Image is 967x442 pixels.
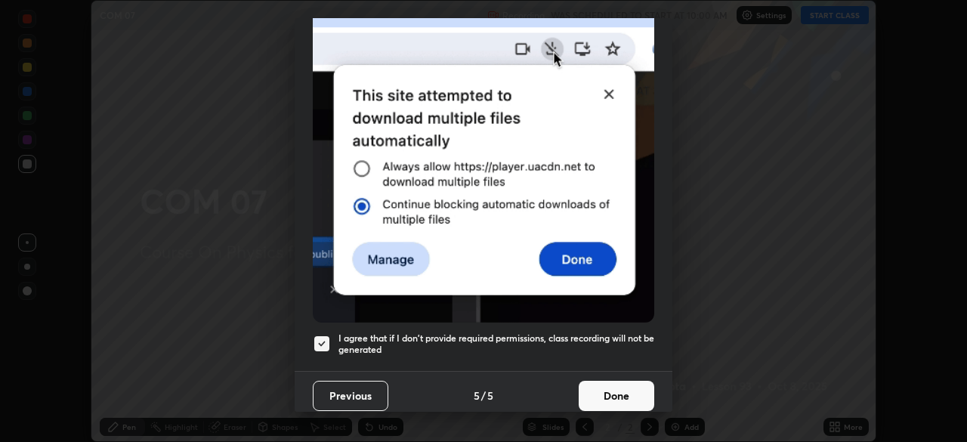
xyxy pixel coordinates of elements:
[481,388,486,403] h4: /
[579,381,654,411] button: Done
[338,332,654,356] h5: I agree that if I don't provide required permissions, class recording will not be generated
[313,381,388,411] button: Previous
[487,388,493,403] h4: 5
[474,388,480,403] h4: 5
